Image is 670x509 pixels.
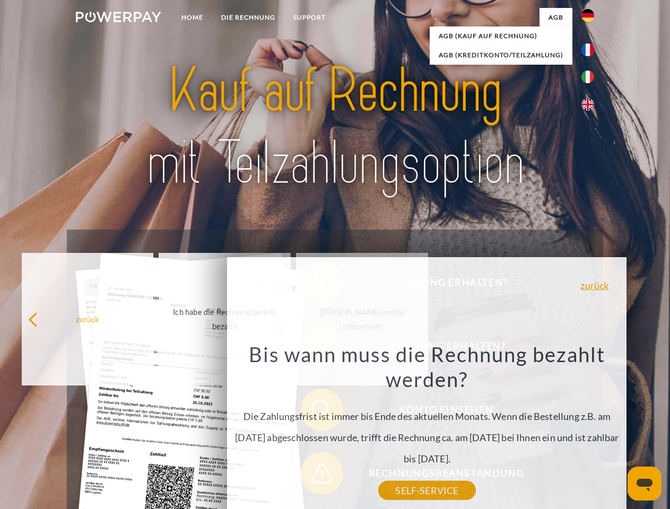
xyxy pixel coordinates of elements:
[581,98,594,111] img: en
[580,280,608,290] a: zurück
[172,8,212,27] a: Home
[581,71,594,83] img: it
[76,12,161,22] img: logo-powerpay-white.svg
[165,305,284,334] div: Ich habe die Rechnung bereits bezahlt
[28,312,147,326] div: zurück
[581,9,594,22] img: de
[628,467,662,501] iframe: Schaltfläche zum Öffnen des Messaging-Fensters
[284,8,335,27] a: SUPPORT
[378,481,475,500] a: SELF-SERVICE
[233,341,621,490] div: Die Zahlungsfrist ist immer bis Ende des aktuellen Monats. Wenn die Bestellung z.B. am [DATE] abg...
[212,8,284,27] a: DIE RECHNUNG
[233,341,621,392] h3: Bis wann muss die Rechnung bezahlt werden?
[430,46,572,65] a: AGB (Kreditkonto/Teilzahlung)
[540,8,572,27] a: agb
[430,27,572,46] a: AGB (Kauf auf Rechnung)
[101,51,569,203] img: title-powerpay_de.svg
[581,43,594,56] img: fr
